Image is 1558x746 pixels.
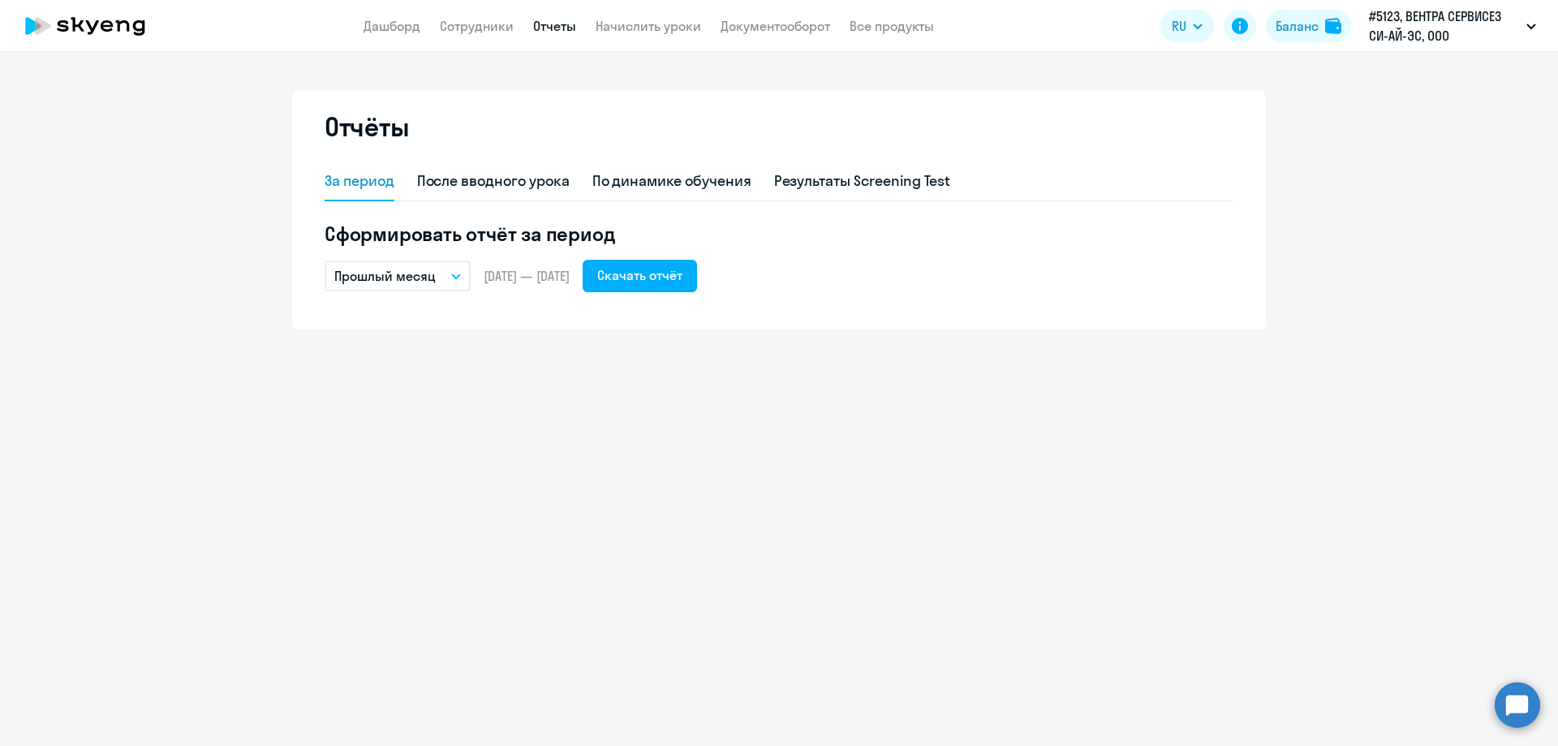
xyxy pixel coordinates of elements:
img: balance [1325,18,1341,34]
div: Скачать отчёт [597,265,682,285]
a: Сотрудники [440,18,514,34]
div: После вводного урока [417,170,570,192]
div: По динамике обучения [592,170,751,192]
a: Все продукты [850,18,934,34]
button: Прошлый месяц [325,261,471,291]
h2: Отчёты [325,110,409,143]
h5: Сформировать отчёт за период [325,221,1233,247]
a: Начислить уроки [596,18,701,34]
a: Документооборот [721,18,830,34]
button: Балансbalance [1266,10,1351,42]
a: Дашборд [364,18,420,34]
span: [DATE] — [DATE] [484,267,570,285]
button: #5123, ВЕНТРА СЕРВИСЕЗ СИ-АЙ-ЭС, ООО [1361,6,1544,45]
a: Отчеты [533,18,576,34]
div: Баланс [1276,16,1319,36]
button: RU [1160,10,1214,42]
button: Скачать отчёт [583,260,697,292]
div: За период [325,170,394,192]
span: RU [1172,16,1186,36]
div: Результаты Screening Test [774,170,951,192]
p: #5123, ВЕНТРА СЕРВИСЕЗ СИ-АЙ-ЭС, ООО [1369,6,1520,45]
p: Прошлый месяц [334,266,436,286]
